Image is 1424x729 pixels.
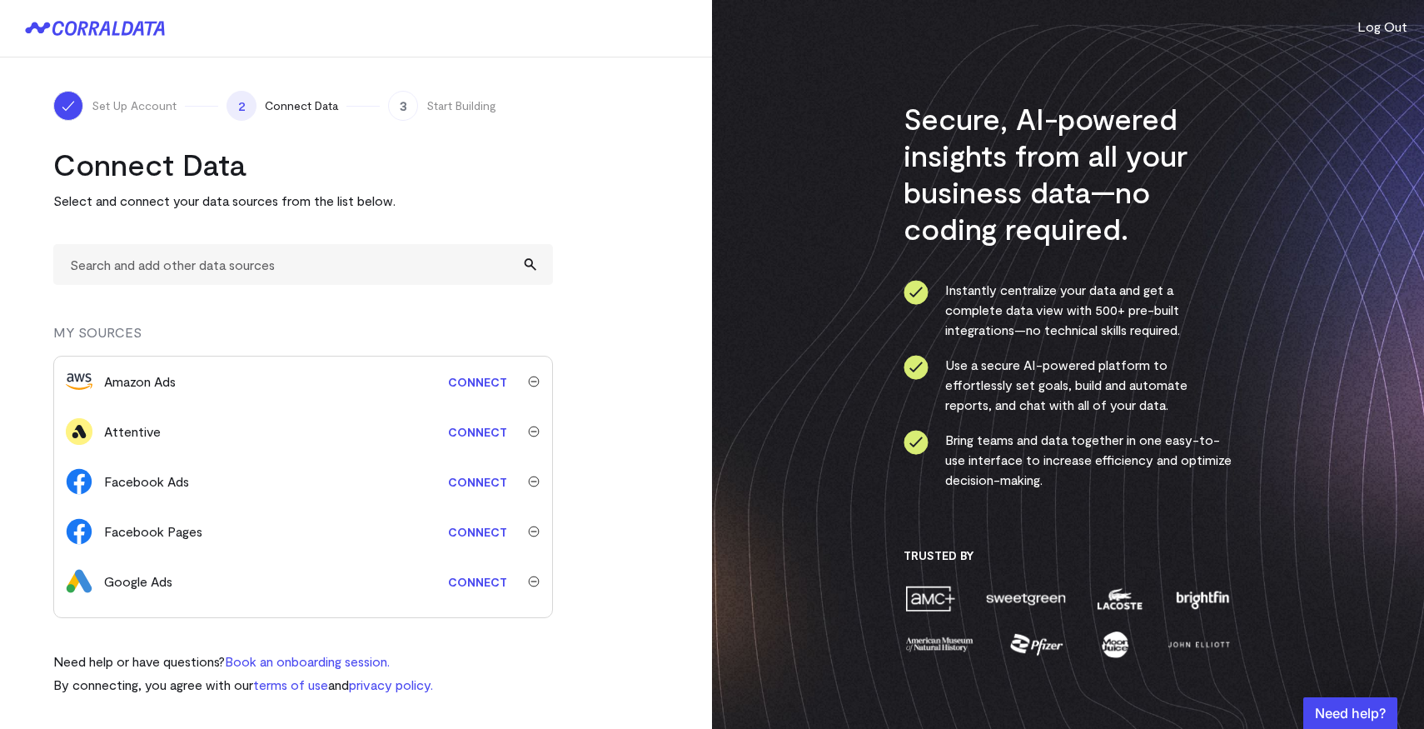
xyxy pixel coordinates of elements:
img: trash-40e54a27.svg [528,376,540,387]
button: Log Out [1357,17,1407,37]
input: Search and add other data sources [53,244,553,285]
img: facebook_pages-56946ca1.svg [66,518,92,545]
img: trash-40e54a27.svg [528,576,540,587]
span: 3 [388,91,418,121]
img: attentive-31a3840e.svg [66,418,92,445]
a: Connect [440,617,515,647]
a: Connect [440,467,515,497]
p: Need help or have questions? [53,652,433,672]
img: sweetgreen-1d1fb32c.png [984,584,1068,613]
span: Start Building [426,97,496,114]
img: ico-check-circle-4b19435c.svg [904,355,929,380]
img: lacoste-7a6b0538.png [1095,584,1144,613]
h3: Secure, AI-powered insights from all your business data—no coding required. [904,100,1232,247]
h3: Trusted By [904,548,1232,563]
img: moon-juice-c312e729.png [1098,630,1132,659]
a: Connect [440,517,515,547]
p: By connecting, you agree with our and [53,675,433,695]
img: trash-40e54a27.svg [528,426,540,437]
img: trash-40e54a27.svg [528,476,540,487]
span: Set Up Account [92,97,177,114]
img: ico-check-white-5ff98cb1.svg [60,97,77,114]
a: Connect [440,367,515,397]
span: 2 [227,91,256,121]
div: Facebook Pages [104,522,202,542]
a: privacy policy. [349,677,433,692]
a: Connect [440,567,515,597]
img: pfizer-e137f5fc.png [1008,630,1066,659]
img: amnh-5afada46.png [904,630,975,659]
a: Connect [440,417,515,447]
img: brightfin-a251e171.png [1173,584,1232,613]
div: Amazon Ads [104,372,176,392]
h2: Connect Data [53,146,553,182]
div: Google Ads [104,572,172,592]
img: ico-check-circle-4b19435c.svg [904,280,929,305]
img: amazon_ads-91064bad.svg [66,373,92,389]
img: ico-check-circle-4b19435c.svg [904,430,929,455]
li: Use a secure AI-powered platform to effortlessly set goals, build and automate reports, and chat ... [904,355,1232,415]
img: facebook_ads-56946ca1.svg [66,468,92,495]
img: amc-0b11a8f1.png [904,584,957,613]
p: Select and connect your data sources from the list below. [53,191,553,211]
div: Attentive [104,422,161,442]
a: Book an onboarding session. [225,653,390,669]
li: Instantly centralize your data and get a complete data view with 500+ pre-built integrations—no t... [904,280,1232,340]
span: Connect Data [265,97,338,114]
img: john-elliott-25751c40.png [1165,630,1232,659]
div: Facebook Ads [104,472,189,492]
a: terms of use [253,677,328,692]
div: MY SOURCES [53,322,553,356]
img: trash-40e54a27.svg [528,526,540,537]
li: Bring teams and data together in one easy-to-use interface to increase efficiency and optimize de... [904,430,1232,490]
img: google_ads-c8121f33.png [66,568,92,595]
